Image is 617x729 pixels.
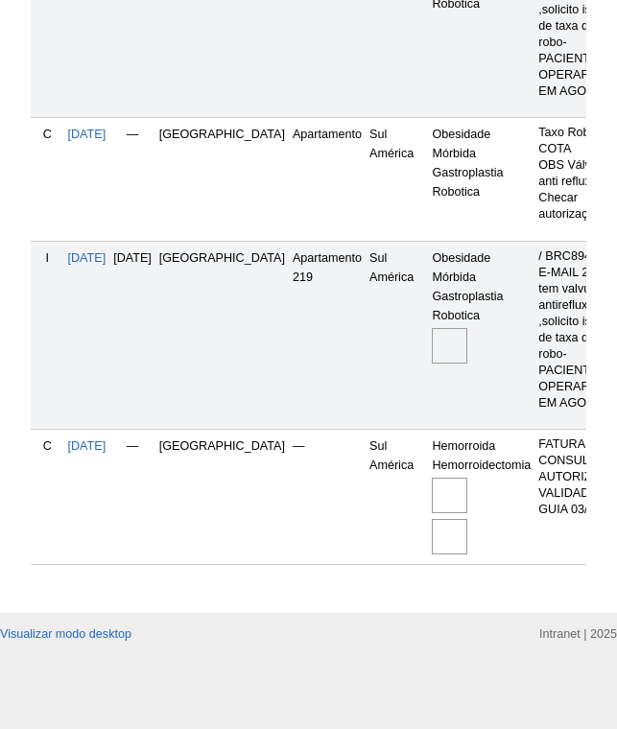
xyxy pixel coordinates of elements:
td: — [109,429,155,564]
td: Apartamento [289,118,366,241]
td: — [109,118,155,241]
td: Obesidade Mórbida Gastroplastia Robotica [428,118,534,241]
a: [DATE] [68,251,107,265]
span: [DATE] [113,251,152,265]
a: [DATE] [68,128,107,141]
div: I [35,248,59,268]
div: C [35,436,59,456]
div: C [35,125,59,144]
td: Obesidade Mórbida Gastroplastia Robotica [428,241,534,429]
td: Sul América [366,429,428,564]
td: — [289,429,366,564]
td: Apartamento 219 [289,241,366,429]
td: Sul América [366,118,428,241]
div: Intranet | 2025 [539,624,617,644]
a: [DATE] [68,439,107,453]
td: [GEOGRAPHIC_DATA] [155,118,289,241]
td: Hemorroida Hemorroidectomia [428,429,534,564]
td: [GEOGRAPHIC_DATA] [155,429,289,564]
td: Sul América [366,241,428,429]
td: [GEOGRAPHIC_DATA] [155,241,289,429]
